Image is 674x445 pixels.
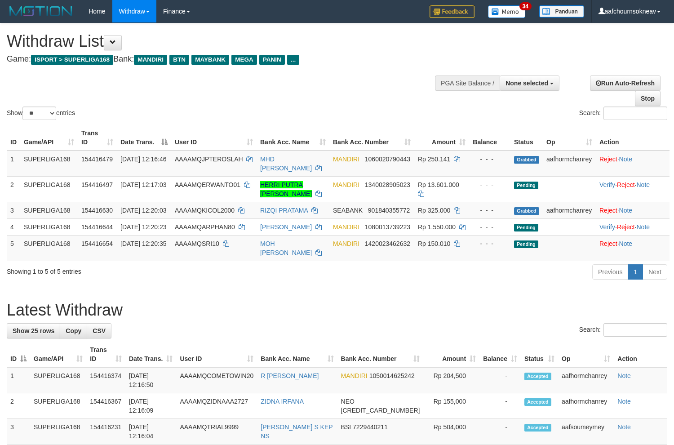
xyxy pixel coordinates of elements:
span: Copy 7229440211 to clipboard [353,423,388,431]
a: [PERSON_NAME] S KEP NS [261,423,333,440]
td: AAAAMQCOMETOWIN20 [176,367,257,393]
a: Reject [617,223,635,231]
th: Trans ID: activate to sort column ascending [78,125,117,151]
th: Status [510,125,543,151]
span: 154416479 [81,156,113,163]
span: AAAAMQERWANTO01 [175,181,240,188]
a: Copy [60,323,87,338]
td: aafhormchanrey [543,151,596,177]
th: Bank Acc. Number: activate to sort column ascending [329,125,414,151]
td: 154416367 [86,393,125,419]
span: MEGA [231,55,257,65]
a: MHD [PERSON_NAME] [260,156,312,172]
span: Grabbed [514,156,539,164]
a: Note [617,372,631,379]
th: Date Trans.: activate to sort column descending [117,125,171,151]
span: NEO [341,398,355,405]
span: Copy 1420023462632 to clipboard [365,240,410,247]
span: Accepted [524,398,551,406]
span: 154416654 [81,240,113,247]
td: 5 [7,235,20,261]
div: - - - [473,222,507,231]
th: User ID: activate to sort column ascending [171,125,257,151]
td: AAAAMQTRIAL9999 [176,419,257,445]
select: Showentries [22,107,56,120]
span: 34 [519,2,532,10]
td: Rp 204,500 [423,367,479,393]
td: 1 [7,367,30,393]
input: Search: [603,323,667,337]
td: [DATE] 12:16:04 [125,419,177,445]
a: Reject [617,181,635,188]
span: MANDIRI [333,223,359,231]
a: Reject [599,207,617,214]
h1: Withdraw List [7,32,440,50]
span: 154416497 [81,181,113,188]
a: Show 25 rows [7,323,60,338]
td: Rp 504,000 [423,419,479,445]
th: Bank Acc. Name: activate to sort column ascending [257,342,337,367]
th: Balance [469,125,510,151]
span: Copy [66,327,81,334]
a: HERRI PUTRA [PERSON_NAME] [260,181,312,197]
span: ... [287,55,299,65]
th: Status: activate to sort column ascending [521,342,558,367]
td: SUPERLIGA168 [20,235,78,261]
th: Action [614,342,667,367]
span: [DATE] 12:20:23 [120,223,166,231]
span: AAAAMQARPHAN80 [175,223,235,231]
span: Grabbed [514,207,539,215]
label: Show entries [7,107,75,120]
label: Search: [579,107,667,120]
span: Accepted [524,373,551,380]
span: ISPORT > SUPERLIGA168 [31,55,113,65]
h1: Latest Withdraw [7,301,667,319]
td: aafhormchanrey [543,202,596,218]
span: MANDIRI [333,156,359,163]
span: MANDIRI [341,372,368,379]
span: Copy 1340028905023 to clipboard [365,181,410,188]
a: Next [643,264,667,280]
span: Rp 13.601.000 [418,181,459,188]
span: Copy 1080013739223 to clipboard [365,223,410,231]
a: Note [617,398,631,405]
a: [PERSON_NAME] [260,223,312,231]
td: · [596,202,670,218]
span: Pending [514,224,538,231]
span: Rp 325.000 [418,207,450,214]
th: Trans ID: activate to sort column ascending [86,342,125,367]
th: Balance: activate to sort column ascending [479,342,521,367]
span: MANDIRI [333,240,359,247]
span: Pending [514,182,538,189]
th: Bank Acc. Number: activate to sort column ascending [337,342,424,367]
th: User ID: activate to sort column ascending [176,342,257,367]
a: MOH [PERSON_NAME] [260,240,312,256]
th: Game/API: activate to sort column ascending [20,125,78,151]
td: 2 [7,176,20,202]
span: MAYBANK [191,55,229,65]
span: SEABANK [333,207,363,214]
span: Rp 1.550.000 [418,223,456,231]
span: Copy 1050014625242 to clipboard [369,372,415,379]
td: SUPERLIGA168 [20,202,78,218]
span: Rp 250.141 [418,156,450,163]
a: Reject [599,156,617,163]
td: AAAAMQZIDNAAA2727 [176,393,257,419]
span: AAAAMQKICOL2000 [175,207,235,214]
img: Feedback.jpg [430,5,474,18]
span: None selected [505,80,548,87]
td: SUPERLIGA168 [20,218,78,235]
span: [DATE] 12:20:35 [120,240,166,247]
th: Date Trans.: activate to sort column ascending [125,342,177,367]
img: Button%20Memo.svg [488,5,526,18]
td: aafsoumeymey [558,419,614,445]
a: Note [636,181,650,188]
a: Run Auto-Refresh [590,76,661,91]
th: ID [7,125,20,151]
a: Note [619,240,633,247]
a: ZIDNA IRFANA [261,398,304,405]
span: PANIN [259,55,285,65]
td: SUPERLIGA168 [20,151,78,177]
span: 154416630 [81,207,113,214]
td: 3 [7,202,20,218]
